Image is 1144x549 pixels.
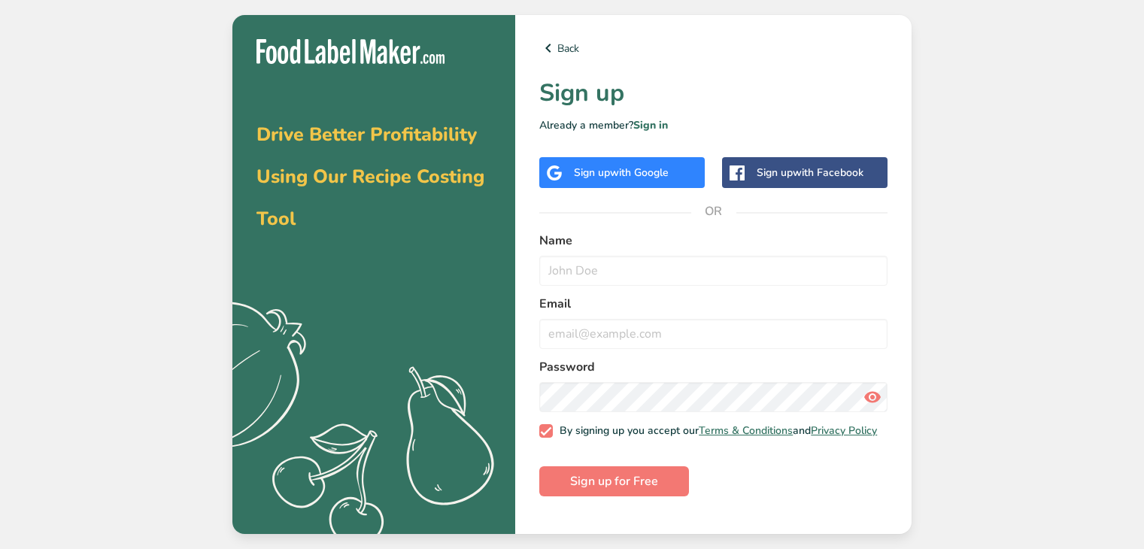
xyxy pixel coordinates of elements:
[793,165,863,180] span: with Facebook
[610,165,669,180] span: with Google
[570,472,658,490] span: Sign up for Free
[539,466,689,496] button: Sign up for Free
[539,232,888,250] label: Name
[539,39,888,57] a: Back
[539,295,888,313] label: Email
[256,39,445,64] img: Food Label Maker
[256,122,484,232] span: Drive Better Profitability Using Our Recipe Costing Tool
[699,423,793,438] a: Terms & Conditions
[574,165,669,180] div: Sign up
[539,75,888,111] h1: Sign up
[553,424,878,438] span: By signing up you accept our and
[633,118,668,132] a: Sign in
[539,256,888,286] input: John Doe
[691,189,736,234] span: OR
[811,423,877,438] a: Privacy Policy
[757,165,863,180] div: Sign up
[539,117,888,133] p: Already a member?
[539,319,888,349] input: email@example.com
[539,358,888,376] label: Password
